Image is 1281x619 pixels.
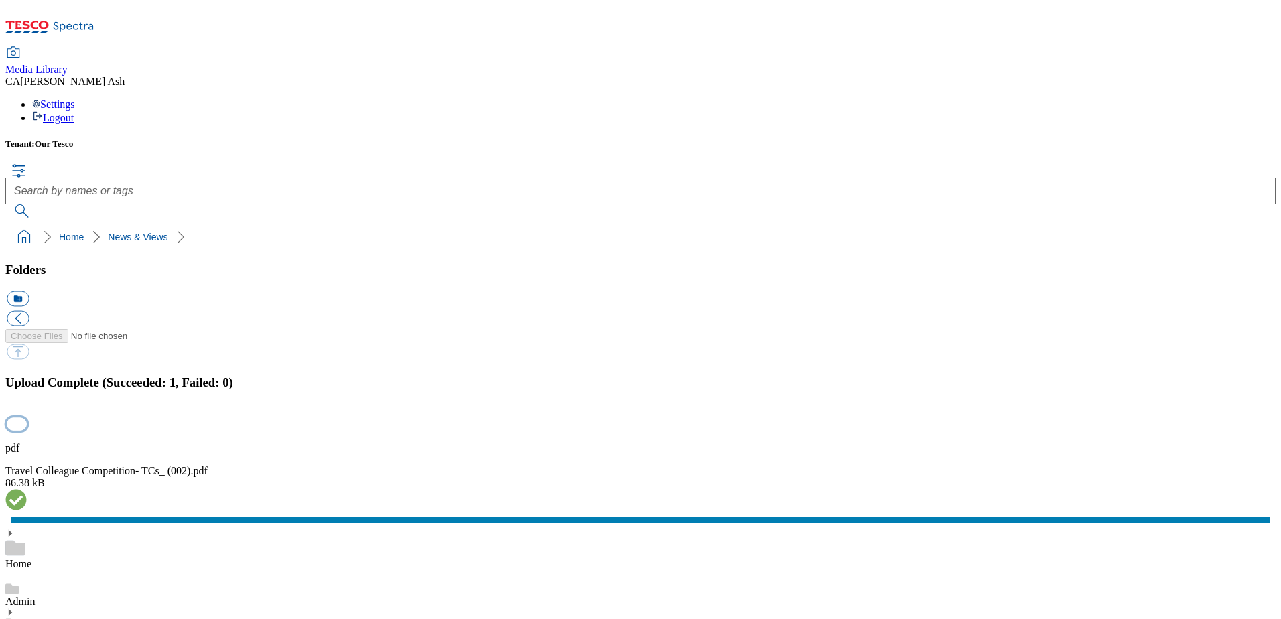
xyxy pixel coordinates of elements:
a: home [13,226,35,248]
span: Our Tesco [35,139,74,149]
a: News & Views [108,232,167,243]
a: Home [59,232,84,243]
input: Search by names or tags [5,178,1276,204]
span: CA [5,76,20,87]
h3: Folders [5,263,1276,277]
a: Admin [5,596,35,607]
a: Logout [32,112,74,123]
span: [PERSON_NAME] Ash [20,76,125,87]
p: pdf [5,442,1276,454]
a: Home [5,558,31,569]
h3: Upload Complete (Succeeded: 1, Failed: 0) [5,375,1276,390]
h5: Tenant: [5,139,1276,149]
a: Settings [32,98,75,110]
div: Travel Colleague Competition- TCs_ (002).pdf [5,465,1276,477]
nav: breadcrumb [5,224,1276,250]
a: Media Library [5,48,68,76]
span: Media Library [5,64,68,75]
div: 86.38 kB [5,477,1276,489]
